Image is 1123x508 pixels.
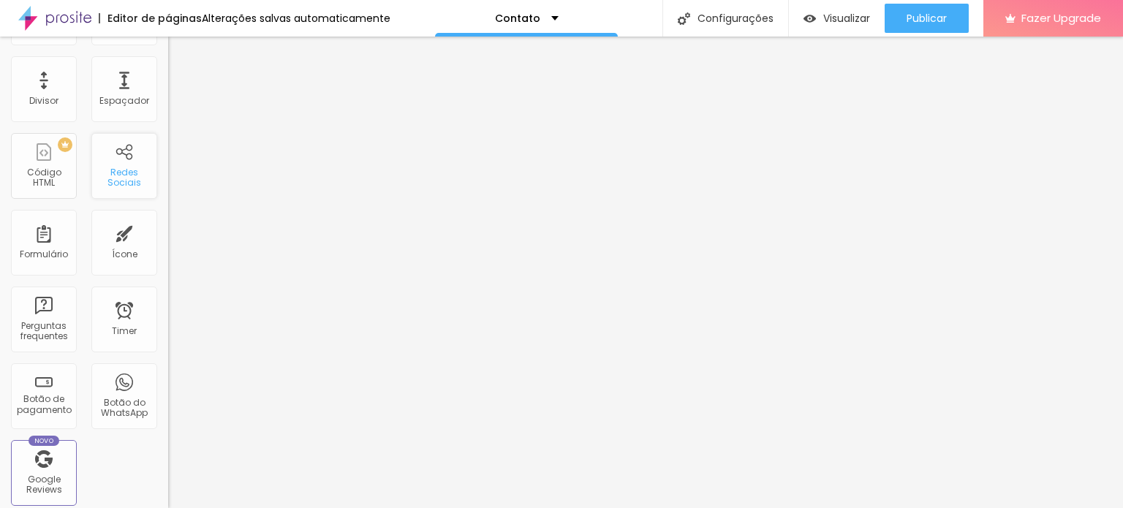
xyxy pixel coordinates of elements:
img: view-1.svg [804,12,816,25]
div: Botão do WhatsApp [95,398,153,419]
div: Divisor [29,96,58,106]
div: Novo [29,436,60,446]
div: Alterações salvas automaticamente [202,13,390,23]
span: Fazer Upgrade [1021,12,1101,24]
div: Timer [112,326,137,336]
span: Publicar [907,12,947,24]
div: Código HTML [15,167,72,189]
span: Visualizar [823,12,870,24]
button: Visualizar [789,4,885,33]
button: Publicar [885,4,969,33]
div: Editor de páginas [99,13,202,23]
div: Espaçador [99,96,149,106]
div: Formulário [20,249,68,259]
div: Ícone [112,249,137,259]
p: Contato [495,13,540,23]
div: Perguntas frequentes [15,321,72,342]
img: Icone [678,12,690,25]
iframe: Editor [168,37,1123,508]
div: Botão de pagamento [15,394,72,415]
div: Redes Sociais [95,167,153,189]
div: Google Reviews [15,474,72,496]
